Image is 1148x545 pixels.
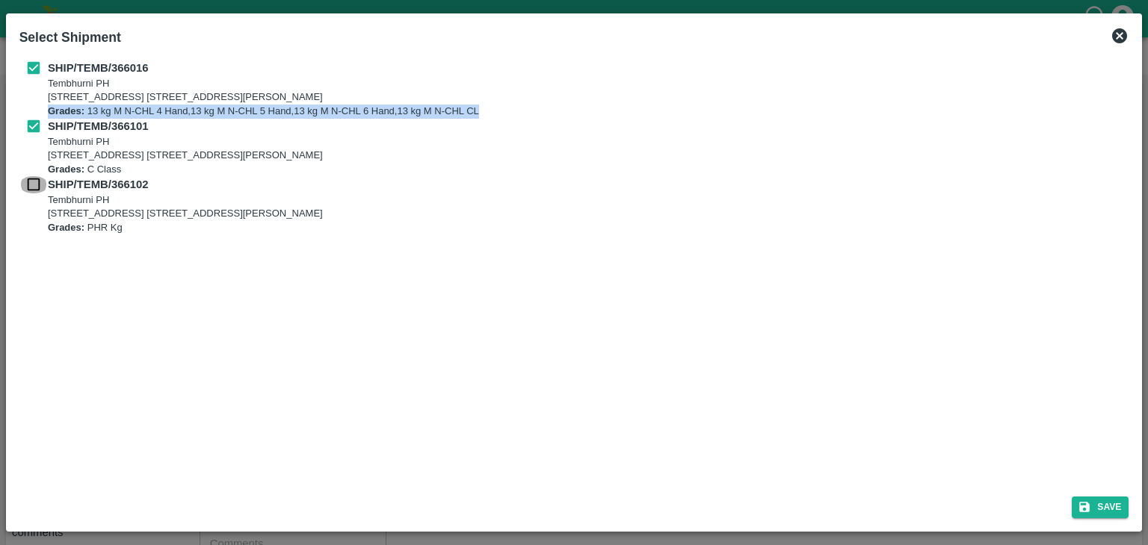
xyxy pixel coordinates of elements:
b: Grades: [48,163,84,175]
b: SHIP/TEMB/366101 [48,120,148,132]
p: C Class [48,163,323,177]
b: SHIP/TEMB/366016 [48,62,148,74]
button: Save [1072,496,1129,518]
p: Tembhurni PH [48,77,479,91]
p: [STREET_ADDRESS] [STREET_ADDRESS][PERSON_NAME] [48,149,323,163]
b: Grades: [48,105,84,116]
p: [STREET_ADDRESS] [STREET_ADDRESS][PERSON_NAME] [48,207,323,221]
b: Select Shipment [19,30,121,45]
p: Tembhurni PH [48,135,323,149]
b: SHIP/TEMB/366102 [48,178,148,190]
p: [STREET_ADDRESS] [STREET_ADDRESS][PERSON_NAME] [48,90,479,105]
b: Grades: [48,222,84,233]
p: 13 kg M N-CHL 4 Hand,13 kg M N-CHL 5 Hand,13 kg M N-CHL 6 Hand,13 kg M N-CHL CL [48,105,479,119]
p: PHR Kg [48,221,323,235]
p: Tembhurni PH [48,193,323,208]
